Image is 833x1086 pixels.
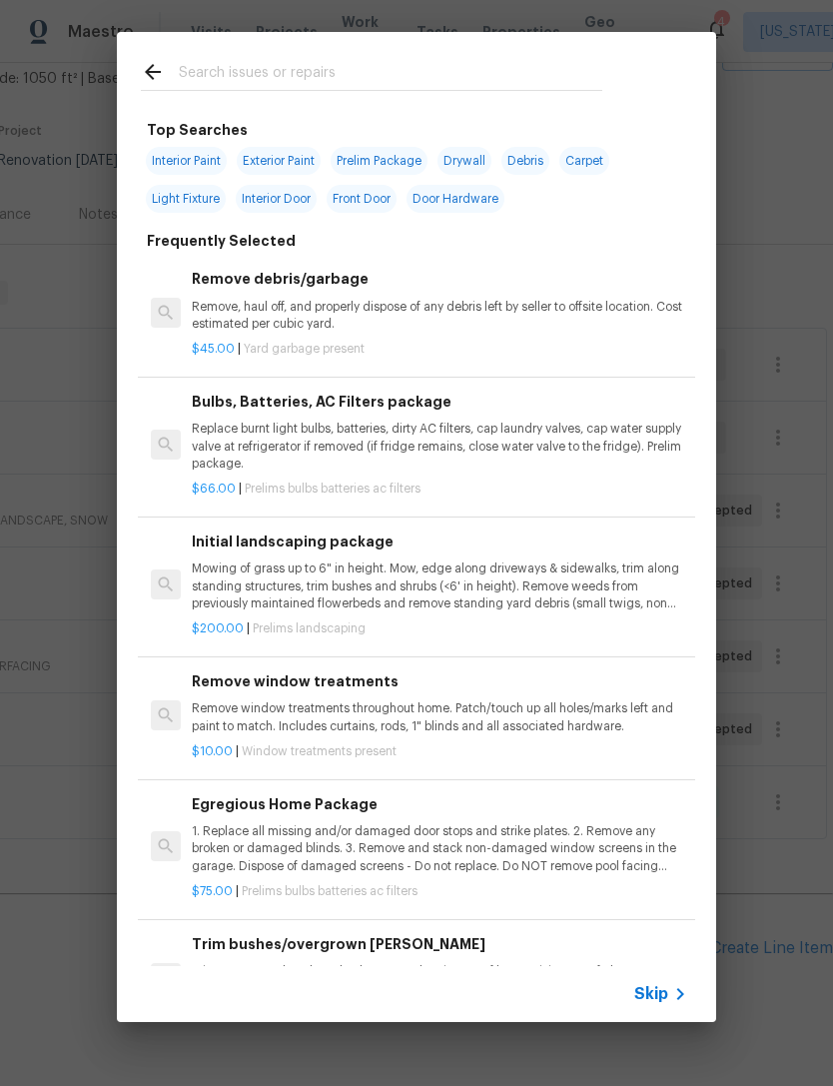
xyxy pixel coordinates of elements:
span: Prelims bulbs batteries ac filters [245,483,420,495]
span: Prelim Package [331,147,427,175]
span: $66.00 [192,483,236,495]
span: Carpet [559,147,609,175]
h6: Trim bushes/overgrown [PERSON_NAME] [192,933,687,955]
p: Mowing of grass up to 6" in height. Mow, edge along driveways & sidewalks, trim along standing st... [192,560,687,611]
p: | [192,620,687,637]
p: 1. Replace all missing and/or damaged door stops and strike plates. 2. Remove any broken or damag... [192,823,687,874]
span: $200.00 [192,622,244,634]
span: Prelims bulbs batteries ac filters [242,885,417,897]
p: | [192,883,687,900]
span: Exterior Paint [237,147,321,175]
input: Search issues or repairs [179,60,602,90]
h6: Frequently Selected [147,230,296,252]
p: | [192,341,687,358]
span: Front Door [327,185,397,213]
h6: Top Searches [147,119,248,141]
span: Window treatments present [242,745,397,757]
span: Door Hardware [407,185,504,213]
span: Light Fixture [146,185,226,213]
span: Interior Paint [146,147,227,175]
span: Yard garbage present [244,343,365,355]
p: Replace burnt light bulbs, batteries, dirty AC filters, cap laundry valves, cap water supply valv... [192,421,687,472]
h6: Bulbs, Batteries, AC Filters package [192,391,687,413]
h6: Remove debris/garbage [192,268,687,290]
span: $10.00 [192,745,233,757]
p: Remove window treatments throughout home. Patch/touch up all holes/marks left and paint to match.... [192,700,687,734]
span: Interior Door [236,185,317,213]
h6: Egregious Home Package [192,793,687,815]
span: Drywall [437,147,491,175]
p: | [192,743,687,760]
span: $75.00 [192,885,233,897]
span: $45.00 [192,343,235,355]
span: Skip [634,984,668,1004]
p: | [192,481,687,498]
span: Debris [501,147,549,175]
h6: Remove window treatments [192,670,687,692]
p: Trim overgrown hegdes & bushes around perimeter of home giving 12" of clearance. Properly dispose... [192,963,687,997]
p: Remove, haul off, and properly dispose of any debris left by seller to offsite location. Cost est... [192,299,687,333]
span: Prelims landscaping [253,622,366,634]
h6: Initial landscaping package [192,531,687,552]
